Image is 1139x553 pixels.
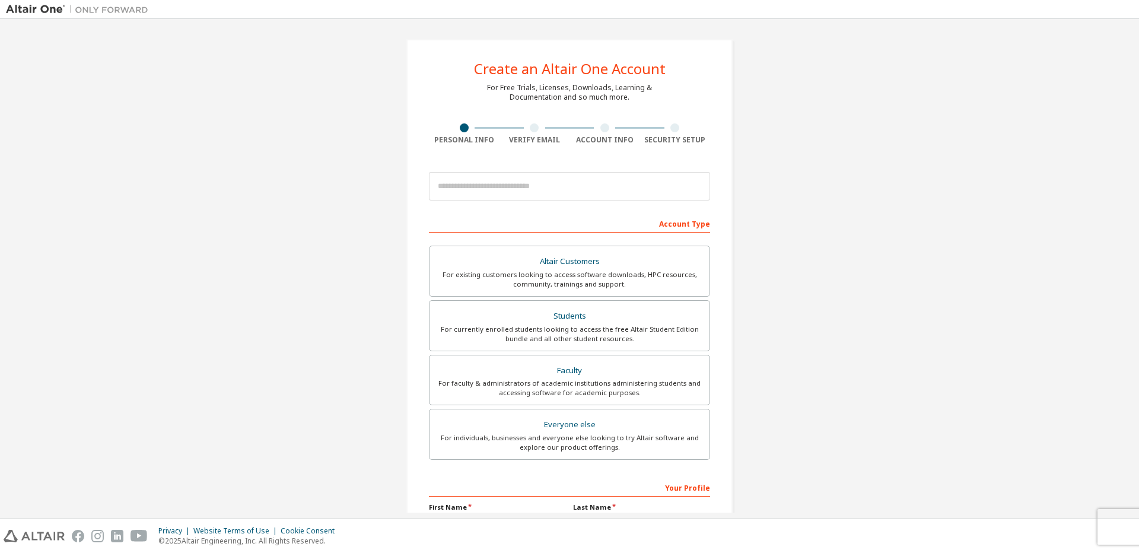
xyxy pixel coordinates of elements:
[111,530,123,542] img: linkedin.svg
[429,503,566,512] label: First Name
[499,135,570,145] div: Verify Email
[281,526,342,536] div: Cookie Consent
[91,530,104,542] img: instagram.svg
[72,530,84,542] img: facebook.svg
[437,379,702,398] div: For faculty & administrators of academic institutions administering students and accessing softwa...
[193,526,281,536] div: Website Terms of Use
[429,135,499,145] div: Personal Info
[437,253,702,270] div: Altair Customers
[437,417,702,433] div: Everyone else
[437,433,702,452] div: For individuals, businesses and everyone else looking to try Altair software and explore our prod...
[158,536,342,546] p: © 2025 Altair Engineering, Inc. All Rights Reserved.
[429,214,710,233] div: Account Type
[4,530,65,542] img: altair_logo.svg
[437,308,702,325] div: Students
[437,363,702,379] div: Faculty
[569,135,640,145] div: Account Info
[474,62,666,76] div: Create an Altair One Account
[487,83,652,102] div: For Free Trials, Licenses, Downloads, Learning & Documentation and so much more.
[640,135,711,145] div: Security Setup
[158,526,193,536] div: Privacy
[437,270,702,289] div: For existing customers looking to access software downloads, HPC resources, community, trainings ...
[131,530,148,542] img: youtube.svg
[573,503,710,512] label: Last Name
[429,478,710,497] div: Your Profile
[437,325,702,344] div: For currently enrolled students looking to access the free Altair Student Edition bundle and all ...
[6,4,154,15] img: Altair One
